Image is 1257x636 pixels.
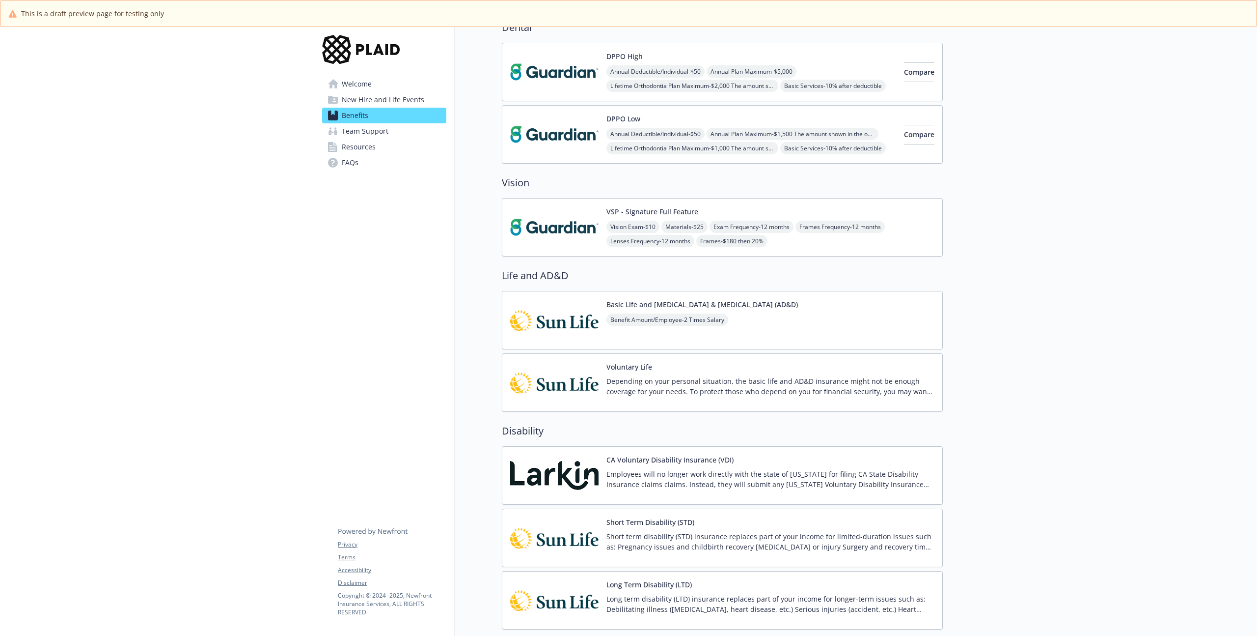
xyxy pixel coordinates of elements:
h2: Vision [502,175,943,190]
span: Resources [342,139,376,155]
span: Annual Deductible/Individual - $50 [606,65,705,78]
span: New Hire and Life Events [342,92,424,108]
span: Lifetime Orthodontia Plan Maximum - $2,000 The amount shown in the out of network field is your c... [606,80,778,92]
span: Vision Exam - $10 [606,221,659,233]
span: Exam Frequency - 12 months [710,221,793,233]
a: Welcome [322,76,446,92]
a: FAQs [322,155,446,171]
p: Depending on your personal situation, the basic life and AD&D insurance might not be enough cover... [606,376,934,397]
h2: Disability [502,424,943,438]
img: Sun Life Financial carrier logo [510,579,599,621]
p: Copyright © 2024 - 2025 , Newfront Insurance Services, ALL RIGHTS RESERVED [338,591,446,616]
span: Welcome [342,76,372,92]
span: This is a draft preview page for testing only [21,8,164,19]
span: Frames - $180 then 20% [696,235,767,247]
span: Materials - $25 [661,221,708,233]
a: Team Support [322,123,446,139]
span: Compare [904,130,934,139]
p: Long term disability (LTD) insurance replaces part of your income for longer-term issues such as:... [606,594,934,614]
span: Benefit Amount/Employee - 2 Times Salary [606,314,728,326]
span: Team Support [342,123,388,139]
a: Disclaimer [338,578,446,587]
span: Lifetime Orthodontia Plan Maximum - $1,000 The amount shown in the out of network field is your c... [606,142,778,154]
button: VSP - Signature Full Feature [606,206,698,217]
button: Compare [904,125,934,145]
span: Basic Services - 10% after deductible [780,80,886,92]
p: Short term disability (STD) insurance replaces part of your income for limited-duration issues su... [606,531,934,552]
img: Sun Life Financial carrier logo [510,362,599,404]
button: DPPO Low [606,114,640,124]
span: Frames Frequency - 12 months [795,221,885,233]
button: Short Term Disability (STD) [606,517,694,527]
img: Larkin Company, The (TPA) carrier logo [510,455,599,496]
h2: Life and AD&D [502,268,943,283]
img: Guardian carrier logo [510,206,599,248]
span: Lenses Frequency - 12 months [606,235,694,247]
button: Voluntary Life [606,362,652,372]
button: Basic Life and [MEDICAL_DATA] & [MEDICAL_DATA] (AD&D) [606,299,798,310]
span: Annual Plan Maximum - $5,000 [707,65,796,78]
span: Annual Plan Maximum - $1,500 The amount shown in the out of network field is your combined Calend... [707,128,878,140]
a: Accessibility [338,566,446,575]
a: Privacy [338,540,446,549]
span: Benefits [342,108,368,123]
span: Basic Services - 10% after deductible [780,142,886,154]
span: FAQs [342,155,358,171]
p: Employees will no longer work directly with the state of [US_STATE] for filing CA State Disabilit... [606,469,934,490]
button: Long Term Disability (LTD) [606,579,692,590]
span: Annual Deductible/Individual - $50 [606,128,705,140]
h2: Dental [502,20,943,35]
img: Guardian carrier logo [510,51,599,93]
span: Compare [904,67,934,77]
button: Compare [904,62,934,82]
button: CA Voluntary Disability Insurance (VDI) [606,455,734,465]
button: DPPO High [606,51,643,61]
a: Benefits [322,108,446,123]
img: Sun Life Financial carrier logo [510,299,599,341]
a: New Hire and Life Events [322,92,446,108]
a: Resources [322,139,446,155]
img: Guardian carrier logo [510,114,599,155]
img: Sun Life Financial carrier logo [510,517,599,559]
a: Terms [338,553,446,562]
